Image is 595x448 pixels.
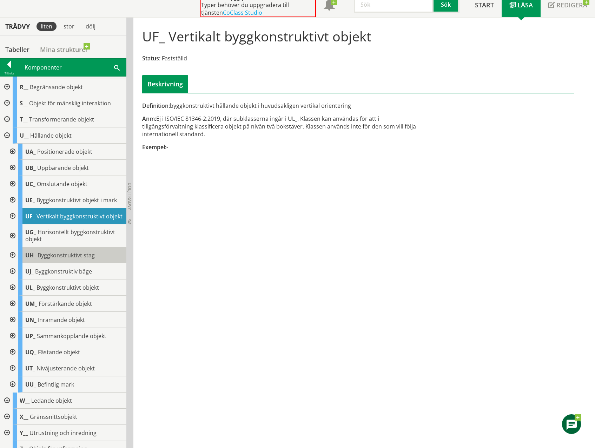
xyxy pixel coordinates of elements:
h1: UF_ Vertikalt byggkonstruktivt objekt [142,28,371,44]
div: Gå till informationssidan för CoClass Studio [6,160,126,176]
span: Byggkonstruktivt objekt [37,284,99,291]
span: Positionerade objekt [37,148,92,156]
div: Gå till informationssidan för CoClass Studio [6,312,126,328]
div: Gå till informationssidan för CoClass Studio [6,360,126,376]
span: Befintlig mark [38,381,74,388]
span: Hållande objekt [30,132,72,139]
span: Förstärkande objekt [39,300,92,308]
div: Beskrivning [142,75,188,93]
span: Byggkonstruktiv båge [35,268,92,275]
span: Sammankopplande objekt [37,332,106,340]
div: byggkonstruktivt hållande objekt i huvudsakligen vertikal orientering [142,102,426,110]
span: Horisontellt byggkonstruktivt objekt [25,228,115,243]
a: CoClass Studio [223,9,262,17]
div: Gå till informationssidan för CoClass Studio [6,176,126,192]
span: Sök i tabellen [114,64,120,71]
div: Gå till informationssidan för CoClass Studio [6,247,126,263]
div: Gå till informationssidan för CoClass Studio [6,192,126,208]
span: Byggkonstruktivt stag [38,251,95,259]
span: Transformerande objekt [29,116,94,123]
div: Gå till informationssidan för CoClass Studio [6,224,126,247]
span: Begränsande objekt [30,83,83,91]
span: Fästande objekt [38,348,80,356]
span: UU_ [25,381,36,388]
span: Byggkonstruktivt objekt i mark [37,196,117,204]
span: Gränssnittsobjekt [30,413,77,421]
span: Omslutande objekt [37,180,87,188]
div: Gå till informationssidan för CoClass Studio [6,376,126,393]
span: UB_ [25,164,36,172]
div: Gå till informationssidan för CoClass Studio [6,296,126,312]
span: Ledande objekt [31,397,72,404]
span: UF_ [25,212,35,220]
span: X__ [20,413,28,421]
div: Ej i ISO/IEC 81346-2:2019, där subklasserna ingår i UL_. Klassen kan användas för att i tillgångs... [142,115,426,138]
div: Gå till informationssidan för CoClass Studio [6,144,126,160]
span: UE_ [25,196,35,204]
span: UT_ [25,364,35,372]
span: UG_ [25,228,36,236]
span: Exempel: [142,143,166,151]
div: Trädvy [1,22,34,30]
span: R__ [20,83,28,91]
span: U__ [20,132,29,139]
span: W__ [20,397,30,404]
div: dölj [81,22,100,31]
span: Y__ [20,429,28,437]
span: UL_ [25,284,35,291]
span: Objekt för mänsklig interaktion [29,99,111,107]
span: UJ_ [25,268,34,275]
span: Nivåjusterande objekt [37,364,95,372]
div: stor [59,22,79,31]
span: Redigera [556,1,587,9]
div: Gå till informationssidan för CoClass Studio [6,208,126,224]
span: Anm: [142,115,156,123]
span: S__ [20,99,28,107]
div: Komponenter [18,59,126,76]
span: UA_ [25,148,36,156]
span: Läsa [517,1,533,9]
span: Start [475,1,494,9]
span: T__ [20,116,28,123]
span: Fastställd [162,54,187,62]
span: Dölj trädvy [127,183,133,210]
div: - [142,143,426,151]
span: UN_ [25,316,37,324]
span: Inramande objekt [38,316,85,324]
a: Mina strukturer [35,41,93,58]
span: Status: [142,54,160,62]
span: UC_ [25,180,35,188]
span: UQ_ [25,348,37,356]
div: Tillbaka [0,71,18,76]
span: Uppbärande objekt [37,164,89,172]
div: liten [37,22,57,31]
span: Utrustning och inredning [29,429,97,437]
div: Gå till informationssidan för CoClass Studio [6,344,126,360]
span: UP_ [25,332,35,340]
div: Gå till informationssidan för CoClass Studio [6,328,126,344]
span: Vertikalt byggkonstruktivt objekt [37,212,123,220]
div: Gå till informationssidan för CoClass Studio [6,279,126,296]
div: Gå till informationssidan för CoClass Studio [6,263,126,279]
span: Definition: [142,102,170,110]
span: UH_ [25,251,36,259]
span: UM_ [25,300,37,308]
